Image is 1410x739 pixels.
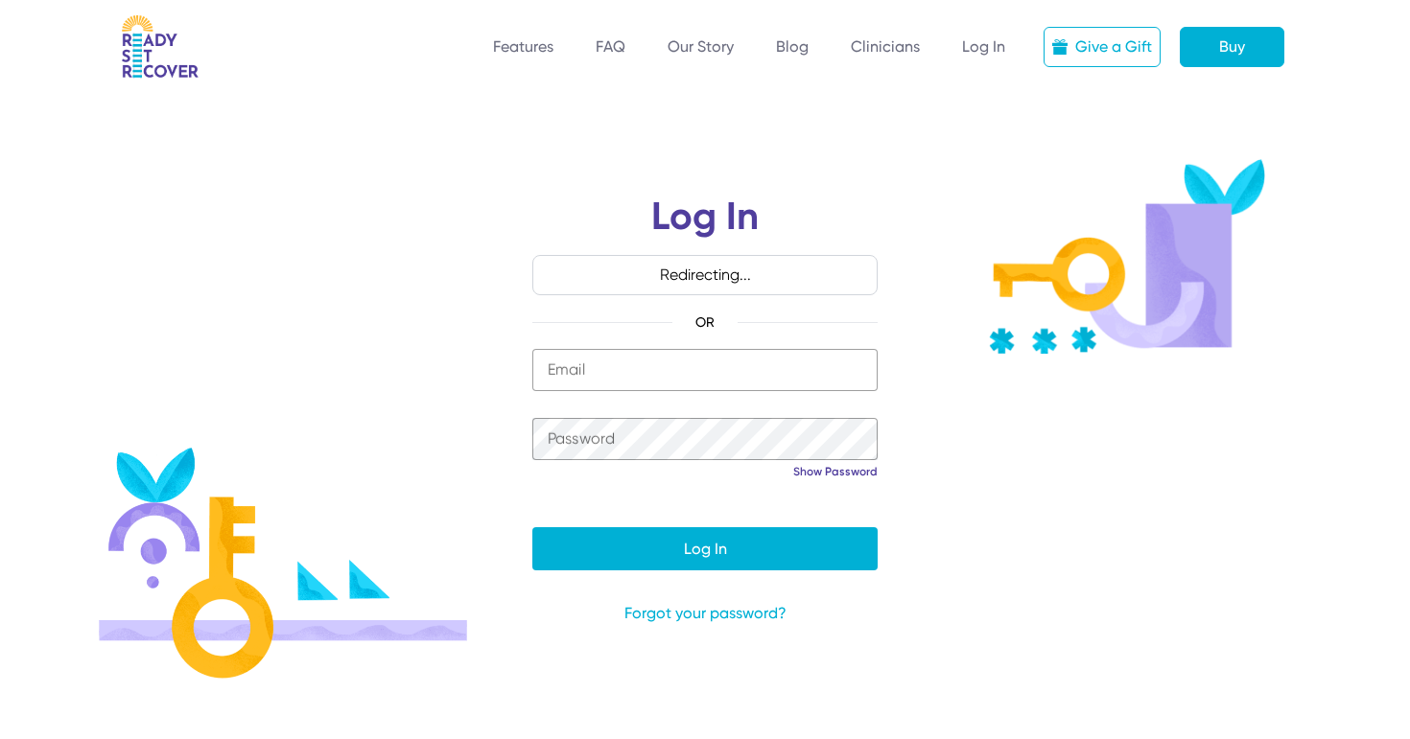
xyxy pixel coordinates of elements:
[793,464,878,479] a: Show Password
[1075,35,1152,58] div: Give a Gift
[668,37,734,56] a: Our Story
[532,527,878,570] button: Log In
[122,15,199,79] img: RSR
[532,602,878,625] a: Forgot your password?
[672,311,738,334] span: OR
[532,197,878,255] h1: Log In
[99,448,467,679] img: Login illustration 1
[660,264,751,287] button: Redirecting...
[596,37,625,56] a: FAQ
[776,37,809,56] a: Blog
[493,37,553,56] a: Features
[851,37,920,56] a: Clinicians
[1044,27,1161,67] a: Give a Gift
[989,159,1265,354] img: Key
[1219,35,1245,58] div: Buy
[962,37,1005,56] a: Log In
[1180,27,1284,67] a: Buy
